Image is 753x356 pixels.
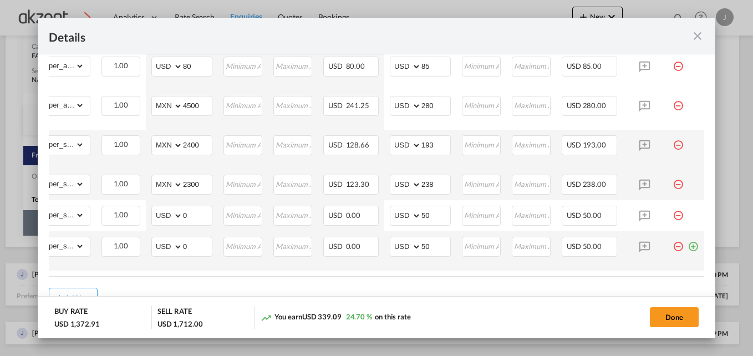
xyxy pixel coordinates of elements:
[261,312,272,323] md-icon: icon-trending-up
[346,101,369,110] span: 241.25
[328,242,344,251] span: USD
[183,237,212,254] input: 0
[157,319,203,329] div: USD 1,712.00
[346,180,369,189] span: 123.30
[583,242,602,251] span: 50.00
[673,175,684,186] md-icon: icon-minus-circle-outline red-400-fg pt-7
[274,237,312,254] input: Maximum Amount
[513,57,550,74] input: Maximum Amount
[673,57,684,68] md-icon: icon-minus-circle-outline red-400-fg pt-7
[463,237,500,254] input: Minimum Amount
[114,61,129,70] span: 1.00
[513,237,550,254] input: Maximum Amount
[225,175,262,192] input: Minimum Amount
[157,306,192,319] div: SELL RATE
[225,96,262,113] input: Minimum Amount
[54,306,88,319] div: BUY RATE
[183,175,212,192] input: 2300
[463,136,500,152] input: Minimum Amount
[567,211,581,220] span: USD
[114,210,129,219] span: 1.00
[513,96,550,113] input: Maximum Amount
[673,96,684,107] md-icon: icon-minus-circle-outline red-400-fg pt-7
[673,206,684,217] md-icon: icon-minus-circle-outline red-400-fg pt-7
[567,62,581,70] span: USD
[49,288,98,308] button: Add Leg
[274,57,312,74] input: Maximum Amount
[225,57,262,74] input: Minimum Amount
[567,180,581,189] span: USD
[225,136,262,152] input: Minimum Amount
[346,140,369,149] span: 128.66
[421,136,450,152] input: 193
[183,57,212,74] input: 80
[673,237,684,248] md-icon: icon-minus-circle-outline red-400-fg pt-7
[54,292,65,303] md-icon: icon-plus md-link-fg s20
[47,57,84,75] select: per_awb
[463,206,500,223] input: Minimum Amount
[583,211,602,220] span: 50.00
[328,101,344,110] span: USD
[274,96,312,113] input: Maximum Amount
[463,175,500,192] input: Minimum Amount
[421,57,450,74] input: 85
[114,140,129,149] span: 1.00
[513,136,550,152] input: Maximum Amount
[47,206,84,224] select: per_shipment
[183,96,212,113] input: 4500
[65,294,91,301] div: Add Leg
[463,57,500,74] input: Minimum Amount
[38,18,715,338] md-dialog: Port of Loading ...
[47,237,84,255] select: per_shipment
[421,175,450,192] input: 238
[225,206,262,223] input: Minimum Amount
[183,206,212,223] input: 0
[328,62,344,70] span: USD
[274,136,312,152] input: Maximum Amount
[114,100,129,109] span: 1.00
[47,96,84,114] select: per_awb
[421,237,450,254] input: 50
[47,175,84,193] select: per_shipment
[328,180,344,189] span: USD
[673,135,684,146] md-icon: icon-minus-circle-outline red-400-fg pt-7
[650,307,699,327] button: Done
[583,180,606,189] span: 238.00
[114,241,129,250] span: 1.00
[183,136,212,152] input: 2400
[421,96,450,113] input: 280
[463,96,500,113] input: Minimum Amount
[54,319,100,329] div: USD 1,372.91
[225,237,262,254] input: Minimum Amount
[583,62,602,70] span: 85.00
[261,312,411,323] div: You earn on this rate
[583,140,606,149] span: 193.00
[567,140,581,149] span: USD
[47,136,84,154] select: per_shipment
[49,29,639,43] div: Details
[328,211,344,220] span: USD
[421,206,450,223] input: 50
[274,175,312,192] input: Maximum Amount
[567,101,581,110] span: USD
[691,29,704,43] md-icon: icon-close fg-AAA8AD m-0 cursor
[513,206,550,223] input: Maximum Amount
[513,175,550,192] input: Maximum Amount
[346,242,361,251] span: 0.00
[346,62,365,70] span: 80.00
[567,242,581,251] span: USD
[346,211,361,220] span: 0.00
[583,101,606,110] span: 280.00
[274,206,312,223] input: Maximum Amount
[328,140,344,149] span: USD
[688,237,699,248] md-icon: icon-plus-circle-outline green-400-fg
[346,312,372,321] span: 24.70 %
[302,312,342,321] span: USD 339.09
[114,179,129,188] span: 1.00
